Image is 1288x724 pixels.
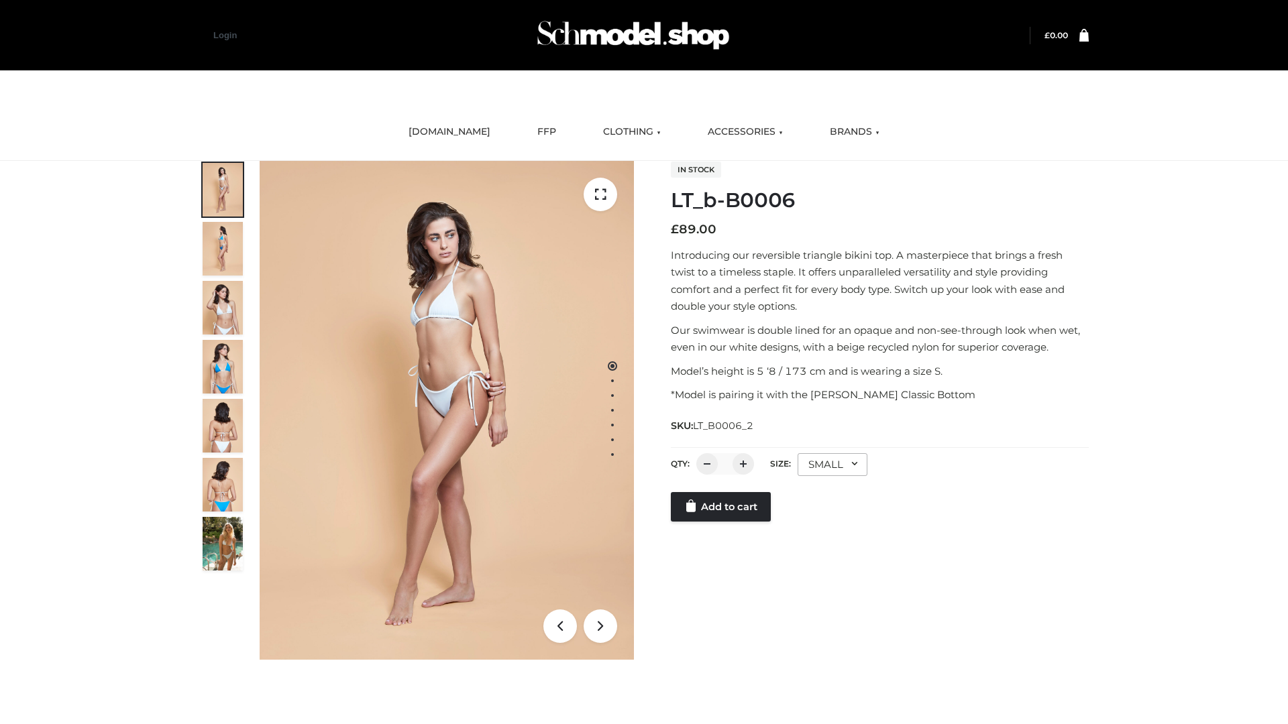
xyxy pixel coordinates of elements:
[671,247,1089,315] p: Introducing our reversible triangle bikini top. A masterpiece that brings a fresh twist to a time...
[1044,30,1050,40] span: £
[203,458,243,511] img: ArielClassicBikiniTop_CloudNine_AzureSky_OW114ECO_8-scaled.jpg
[671,162,721,178] span: In stock
[698,117,793,147] a: ACCESSORIES
[671,222,679,237] span: £
[770,459,791,469] label: Size:
[820,117,890,147] a: BRANDS
[671,386,1089,404] p: *Model is pairing it with the [PERSON_NAME] Classic Bottom
[593,117,671,147] a: CLOTHING
[203,517,243,570] img: Arieltop_CloudNine_AzureSky2.jpg
[203,340,243,394] img: ArielClassicBikiniTop_CloudNine_AzureSky_OW114ECO_4-scaled.jpg
[671,459,690,469] label: QTY:
[671,322,1089,356] p: Our swimwear is double lined for an opaque and non-see-through look when wet, even in our white d...
[213,30,237,40] a: Login
[203,163,243,217] img: ArielClassicBikiniTop_CloudNine_AzureSky_OW114ECO_1-scaled.jpg
[533,9,734,62] img: Schmodel Admin 964
[693,420,753,432] span: LT_B0006_2
[671,418,755,434] span: SKU:
[203,399,243,452] img: ArielClassicBikiniTop_CloudNine_AzureSky_OW114ECO_7-scaled.jpg
[260,161,634,660] img: LT_b-B0006
[203,281,243,335] img: ArielClassicBikiniTop_CloudNine_AzureSky_OW114ECO_3-scaled.jpg
[671,188,1089,213] h1: LT_b-B0006
[398,117,500,147] a: [DOMAIN_NAME]
[527,117,566,147] a: FFP
[1044,30,1068,40] bdi: 0.00
[671,222,716,237] bdi: 89.00
[671,363,1089,380] p: Model’s height is 5 ‘8 / 173 cm and is wearing a size S.
[203,222,243,276] img: ArielClassicBikiniTop_CloudNine_AzureSky_OW114ECO_2-scaled.jpg
[798,453,867,476] div: SMALL
[671,492,771,522] a: Add to cart
[1044,30,1068,40] a: £0.00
